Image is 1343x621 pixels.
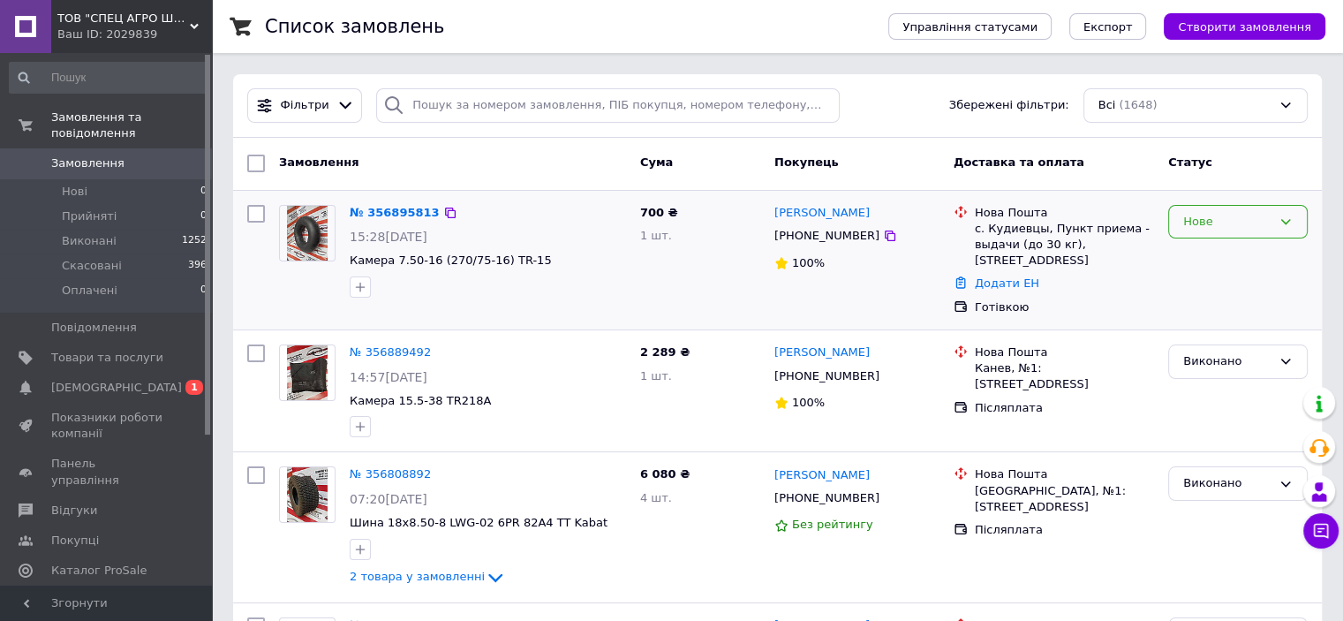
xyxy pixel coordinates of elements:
[51,350,163,366] span: Товари та послуги
[1183,213,1271,231] div: Нове
[975,299,1154,315] div: Готівкою
[62,233,117,249] span: Виконані
[51,380,182,396] span: [DEMOGRAPHIC_DATA]
[975,483,1154,515] div: [GEOGRAPHIC_DATA], №1: [STREET_ADDRESS]
[350,467,431,481] a: № 356808892
[774,345,870,361] a: [PERSON_NAME]
[792,256,825,269] span: 100%
[62,283,117,299] span: Оплачені
[281,97,329,114] span: Фільтри
[279,155,358,169] span: Замовлення
[640,345,690,359] span: 2 289 ₴
[792,518,873,531] span: Без рейтингу
[975,466,1154,482] div: Нова Пошта
[51,503,97,519] span: Відгуки
[774,467,870,484] a: [PERSON_NAME]
[771,224,883,247] div: [PHONE_NUMBER]
[51,155,124,171] span: Замовлення
[975,522,1154,538] div: Післяплата
[279,345,336,401] a: Фото товару
[1303,513,1339,549] button: Чат з покупцем
[350,394,491,407] a: Камера 15.5-38 TR218A
[888,13,1052,40] button: Управління статусами
[279,205,336,261] a: Фото товару
[182,233,207,249] span: 1252
[792,396,825,409] span: 100%
[9,62,208,94] input: Пошук
[62,184,87,200] span: Нові
[1146,19,1325,33] a: Створити замовлення
[902,20,1037,34] span: Управління статусами
[1119,98,1157,111] span: (1648)
[200,184,207,200] span: 0
[350,206,440,219] a: № 356895813
[279,466,336,523] a: Фото товару
[376,88,840,123] input: Пошук за номером замовлення, ПІБ покупця, номером телефону, Email, номером накладної
[774,155,839,169] span: Покупець
[287,206,328,261] img: Фото товару
[57,11,190,27] span: ТОВ "СПЕЦ АГРО ШИНА"
[185,380,203,395] span: 1
[287,345,328,400] img: Фото товару
[1164,13,1325,40] button: Створити замовлення
[350,492,427,506] span: 07:20[DATE]
[975,400,1154,416] div: Післяплата
[771,487,883,510] div: [PHONE_NUMBER]
[949,97,1069,114] span: Збережені фільтри:
[1098,97,1116,114] span: Всі
[640,467,690,481] span: 6 080 ₴
[975,221,1154,269] div: с. Кудиевцы, Пункт приема - выдачи (до 30 кг), [STREET_ADDRESS]
[51,533,99,549] span: Покупці
[350,230,427,244] span: 15:28[DATE]
[57,27,212,42] div: Ваш ID: 2029839
[774,205,870,222] a: [PERSON_NAME]
[975,276,1039,290] a: Додати ЕН
[1168,155,1212,169] span: Статус
[640,155,673,169] span: Cума
[265,16,444,37] h1: Список замовлень
[200,208,207,224] span: 0
[350,345,431,359] a: № 356889492
[51,456,163,488] span: Панель управління
[975,360,1154,392] div: Канев, №1: [STREET_ADDRESS]
[62,258,122,274] span: Скасовані
[350,254,552,267] a: Камера 7.50-16 (270/75-16) TR-15
[640,369,672,382] span: 1 шт.
[975,205,1154,221] div: Нова Пошта
[350,570,485,583] span: 2 товара у замовленні
[771,365,883,388] div: [PHONE_NUMBER]
[1178,20,1311,34] span: Створити замовлення
[1183,474,1271,493] div: Виконано
[62,208,117,224] span: Прийняті
[287,467,328,522] img: Фото товару
[51,563,147,579] span: Каталог ProSale
[188,258,207,274] span: 396
[1183,352,1271,371] div: Виконано
[51,110,212,141] span: Замовлення та повідомлення
[51,410,163,442] span: Показники роботи компанії
[640,229,672,242] span: 1 шт.
[975,345,1154,360] div: Нова Пошта
[51,320,137,336] span: Повідомлення
[954,155,1084,169] span: Доставка та оплата
[350,570,506,583] a: 2 товара у замовленні
[350,370,427,384] span: 14:57[DATE]
[350,516,607,529] a: Шина 18x8.50-8 LWG-02 6PR 82A4 TT Kabat
[1083,20,1133,34] span: Експорт
[640,491,672,504] span: 4 шт.
[640,206,678,219] span: 700 ₴
[200,283,207,299] span: 0
[1069,13,1147,40] button: Експорт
